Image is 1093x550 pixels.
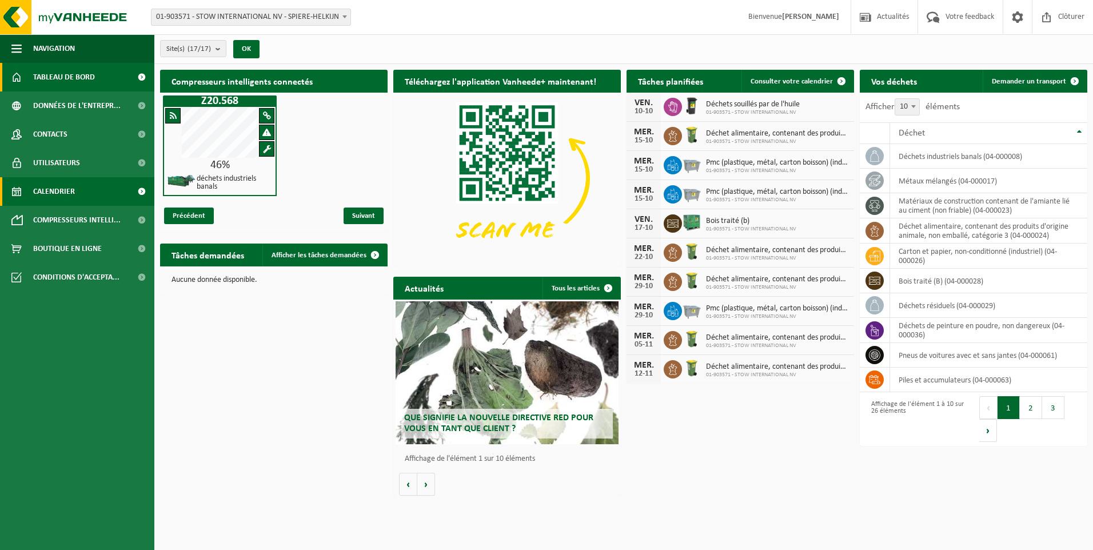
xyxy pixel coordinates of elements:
span: Boutique en ligne [33,234,102,263]
div: VEN. [632,215,655,224]
img: Download de VHEPlus App [393,93,621,264]
span: Déchets souillés par de l'huile [706,100,800,109]
div: MER. [632,361,655,370]
span: 01-903571 - STOW INTERNATIONAL NV [706,255,848,262]
strong: [PERSON_NAME] [782,13,839,21]
span: Site(s) [166,41,211,58]
span: 01-903571 - STOW INTERNATIONAL NV [706,197,848,204]
a: Que signifie la nouvelle directive RED pour vous en tant que client ? [396,301,619,444]
img: WB-2500-GAL-GY-01 [682,300,701,320]
button: 1 [998,396,1020,419]
img: HK-XZ-20-GN-01 [167,174,196,188]
div: 22-10 [632,253,655,261]
td: Piles et accumulateurs (04-000063) [890,368,1087,392]
a: Afficher les tâches demandées [262,244,386,266]
img: PB-HB-1400-HPE-GN-01 [682,213,701,232]
span: Précédent [164,208,214,224]
span: Consulter votre calendrier [751,78,833,85]
button: Next [979,419,997,442]
h2: Compresseurs intelligents connectés [160,70,388,92]
img: WB-2500-GAL-GY-01 [682,154,701,174]
div: 17-10 [632,224,655,232]
label: Afficher éléments [865,102,960,111]
td: métaux mélangés (04-000017) [890,169,1087,193]
button: Vorige [399,473,417,496]
button: 3 [1042,396,1064,419]
img: WB-0140-HPE-GN-50 [682,358,701,378]
button: Volgende [417,473,435,496]
span: Que signifie la nouvelle directive RED pour vous en tant que client ? [404,413,593,433]
span: Pmc (plastique, métal, carton boisson) (industriel) [706,304,848,313]
div: 46% [164,160,276,171]
span: 01-903571 - STOW INTERNATIONAL NV [706,313,848,320]
div: MER. [632,273,655,282]
span: Utilisateurs [33,149,80,177]
span: Tableau de bord [33,63,95,91]
button: OK [233,40,260,58]
span: Déchet alimentaire, contenant des produits d'origine animale, non emballé, catég... [706,333,848,342]
td: carton et papier, non-conditionné (industriel) (04-000026) [890,244,1087,269]
h2: Actualités [393,277,455,299]
div: 12-11 [632,370,655,378]
span: Déchet alimentaire, contenant des produits d'origine animale, non emballé, catég... [706,129,848,138]
span: 01-903571 - STOW INTERNATIONAL NV [706,372,848,378]
span: 01-903571 - STOW INTERNATIONAL NV [706,342,848,349]
span: 01-903571 - STOW INTERNATIONAL NV - SPIERE-HELKIJN [151,9,351,26]
div: 10-10 [632,107,655,115]
div: MER. [632,127,655,137]
h4: déchets industriels banals [197,175,272,191]
img: WB-0240-HPE-BK-01 [682,96,701,115]
span: 01-903571 - STOW INTERNATIONAL NV [706,109,800,116]
div: MER. [632,244,655,253]
button: Site(s)(17/17) [160,40,226,57]
div: 29-10 [632,312,655,320]
span: Pmc (plastique, métal, carton boisson) (industriel) [706,188,848,197]
a: Consulter votre calendrier [741,70,853,93]
img: WB-0140-HPE-GN-50 [682,125,701,145]
div: 29-10 [632,282,655,290]
div: 15-10 [632,195,655,203]
td: déchets résiduels (04-000029) [890,293,1087,318]
img: WB-0140-HPE-GN-50 [682,242,701,261]
div: 15-10 [632,166,655,174]
td: matériaux de construction contenant de l'amiante lié au ciment (non friable) (04-000023) [890,193,1087,218]
div: MER. [632,332,655,341]
span: Pmc (plastique, métal, carton boisson) (industriel) [706,158,848,168]
div: 05-11 [632,341,655,349]
span: 01-903571 - STOW INTERNATIONAL NV [706,226,796,233]
span: Compresseurs intelli... [33,206,121,234]
span: Calendrier [33,177,75,206]
a: Demander un transport [983,70,1086,93]
span: Données de l'entrepr... [33,91,121,120]
span: 10 [895,98,920,115]
td: déchet alimentaire, contenant des produits d'origine animale, non emballé, catégorie 3 (04-000024) [890,218,1087,244]
span: Contacts [33,120,67,149]
span: Conditions d'accepta... [33,263,119,292]
td: déchets industriels banals (04-000008) [890,144,1087,169]
h2: Téléchargez l'application Vanheede+ maintenant! [393,70,608,92]
div: VEN. [632,98,655,107]
span: Bois traité (b) [706,217,796,226]
span: Déchet alimentaire, contenant des produits d'origine animale, non emballé, catég... [706,362,848,372]
img: WB-2500-GAL-GY-01 [682,184,701,203]
div: MER. [632,186,655,195]
h1: Z20.568 [166,95,274,107]
span: 01-903571 - STOW INTERNATIONAL NV - SPIERE-HELKIJN [151,9,350,25]
div: MER. [632,302,655,312]
a: Tous les articles [542,277,620,300]
p: Aucune donnée disponible. [171,276,376,284]
span: 01-903571 - STOW INTERNATIONAL NV [706,284,848,291]
img: WB-0140-HPE-GN-50 [682,271,701,290]
td: pneus de voitures avec et sans jantes (04-000061) [890,343,1087,368]
p: Affichage de l'élément 1 sur 10 éléments [405,455,615,463]
div: 15-10 [632,137,655,145]
button: Previous [979,396,998,419]
span: 01-903571 - STOW INTERNATIONAL NV [706,138,848,145]
h2: Vos déchets [860,70,928,92]
h2: Tâches planifiées [627,70,715,92]
span: Déchet [899,129,925,138]
span: 01-903571 - STOW INTERNATIONAL NV [706,168,848,174]
div: MER. [632,157,655,166]
span: Demander un transport [992,78,1066,85]
h2: Tâches demandées [160,244,256,266]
